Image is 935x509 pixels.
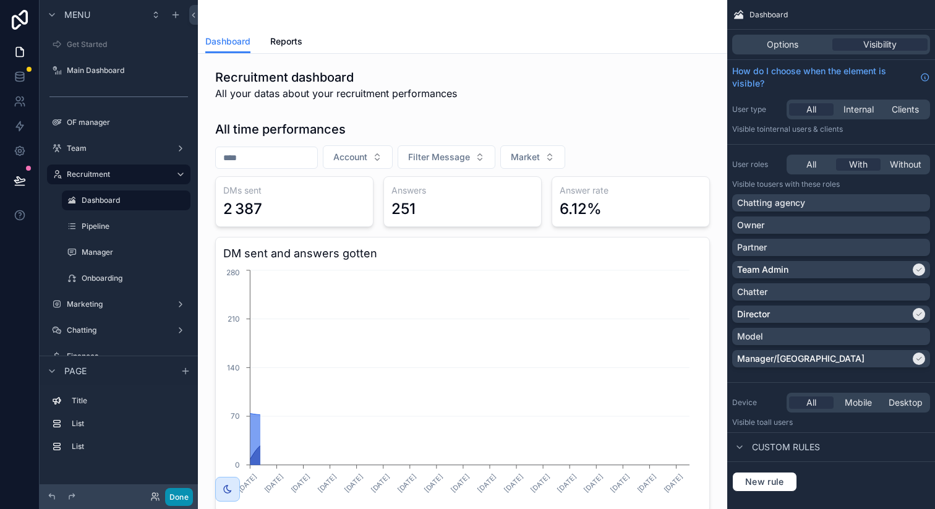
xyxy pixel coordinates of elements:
label: Onboarding [82,273,188,283]
span: Clients [892,103,919,116]
span: All [806,103,816,116]
label: Recruitment [67,169,166,179]
p: Chatting agency [737,197,805,209]
p: Visible to [732,179,930,189]
label: Main Dashboard [67,66,188,75]
a: Get Started [47,35,190,54]
label: User type [732,105,782,114]
span: New rule [740,476,789,487]
a: Chatting [47,320,190,340]
span: Page [64,365,87,377]
span: Desktop [889,396,923,409]
a: Reports [270,30,302,55]
span: How do I choose when the element is visible? [732,65,915,90]
span: Dashboard [205,35,250,48]
p: Director [737,308,770,320]
a: Recruitment [47,165,190,184]
p: Visible to [732,124,930,134]
span: With [849,158,868,171]
span: Custom rules [752,441,820,453]
span: All [806,396,816,409]
label: List [72,442,186,451]
span: All [806,158,816,171]
a: Dashboard [205,30,250,54]
a: Team [47,139,190,158]
div: scrollable content [40,385,198,469]
span: Dashboard [749,10,788,20]
span: Reports [270,35,302,48]
p: Chatter [737,286,767,298]
a: Manager [62,242,190,262]
label: Dashboard [82,195,183,205]
span: Visibility [863,38,897,51]
a: Marketing [47,294,190,314]
a: Dashboard [62,190,190,210]
label: List [72,419,186,429]
span: Menu [64,9,90,21]
span: Mobile [845,396,872,409]
button: Done [165,488,193,506]
span: all users [764,417,793,427]
label: User roles [732,160,782,169]
label: OF manager [67,118,188,127]
label: Team [67,143,171,153]
span: Users with these roles [764,179,840,189]
p: Model [737,330,763,343]
a: Pipeline [62,216,190,236]
label: Device [732,398,782,408]
a: How do I choose when the element is visible? [732,65,930,90]
label: Chatting [67,325,171,335]
label: Finances [67,351,188,361]
label: Title [72,396,186,406]
a: Finances [47,346,190,366]
p: Manager/[GEOGRAPHIC_DATA] [737,353,865,365]
p: Visible to [732,417,930,427]
a: Onboarding [62,268,190,288]
p: Owner [737,219,764,231]
label: Marketing [67,299,171,309]
a: Main Dashboard [47,61,190,80]
label: Pipeline [82,221,188,231]
button: New rule [732,472,797,492]
span: Options [767,38,798,51]
a: OF manager [47,113,190,132]
label: Get Started [67,40,188,49]
span: Without [890,158,921,171]
label: Manager [82,247,188,257]
p: Partner [737,241,767,254]
p: Team Admin [737,263,788,276]
span: Internal [843,103,874,116]
span: Internal users & clients [764,124,843,134]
